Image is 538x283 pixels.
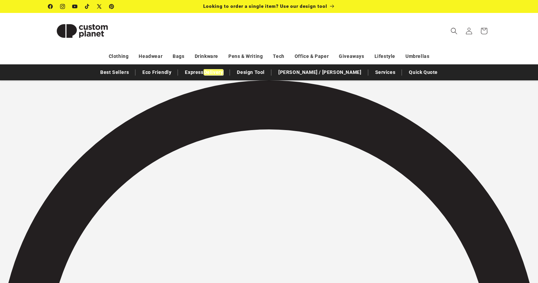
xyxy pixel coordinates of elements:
summary: Search [447,23,462,38]
a: Lifestyle [375,50,395,62]
a: Quick Quote [405,66,441,78]
a: Office & Paper [295,50,329,62]
a: Drinkware [195,50,218,62]
a: Clothing [109,50,129,62]
a: Services [372,66,399,78]
a: Best Sellers [97,66,132,78]
em: Delivery [204,69,224,75]
a: Eco Friendly [139,66,175,78]
a: Umbrellas [405,50,429,62]
a: Custom Planet [46,13,119,49]
a: Bags [173,50,184,62]
a: ExpressDelivery [181,66,227,78]
a: Giveaways [339,50,364,62]
span: Looking to order a single item? Use our design tool [203,3,327,9]
a: Design Tool [233,66,268,78]
img: Custom Planet [48,16,116,46]
a: [PERSON_NAME] / [PERSON_NAME] [275,66,365,78]
a: Headwear [139,50,162,62]
a: Pens & Writing [228,50,263,62]
a: Tech [273,50,284,62]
